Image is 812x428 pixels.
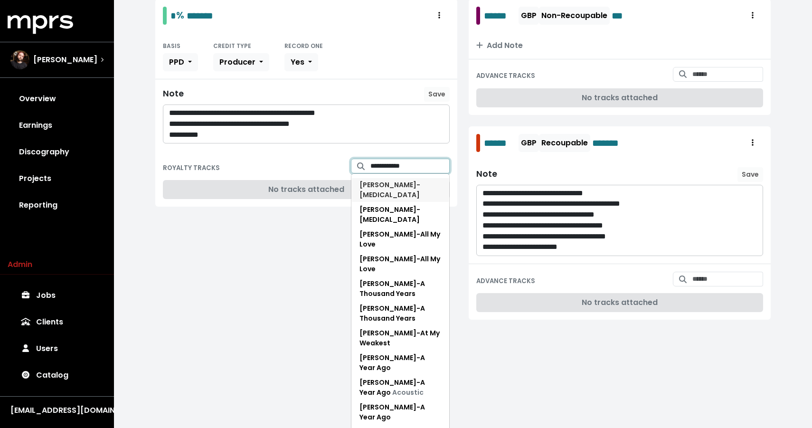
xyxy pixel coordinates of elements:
[8,404,106,417] button: [EMAIL_ADDRESS][DOMAIN_NAME]
[692,272,763,286] input: Search for tracks by title and link them to this advance
[169,57,184,67] span: PPD
[176,9,184,22] span: %
[163,180,450,199] div: No tracks attached
[351,351,450,375] button: [PERSON_NAME]-A Year Ago
[351,375,450,400] button: [PERSON_NAME]-A Year Ago Acoustic
[8,309,106,335] a: Clients
[351,227,450,252] button: [PERSON_NAME]-All My Love
[521,137,537,148] span: GBP
[392,388,424,397] span: Acoustic
[284,53,318,71] button: Yes
[351,400,450,425] button: [PERSON_NAME]-A Year Ago
[8,86,106,112] a: Overview
[8,362,106,389] a: Catalog
[541,10,607,21] span: Non-Recoupable
[33,54,97,66] span: [PERSON_NAME]
[359,279,425,298] span: [PERSON_NAME] - A Thousand Years
[692,67,763,82] input: Search for tracks by title and link them to this advance
[359,229,440,249] span: [PERSON_NAME] - All My Love
[8,19,73,29] a: mprs logo
[359,328,440,348] span: [PERSON_NAME] - At My Weakest
[8,335,106,362] a: Users
[539,134,590,152] button: Recoupable
[539,7,610,25] button: Non-Recoupable
[170,11,176,20] span: Edit value
[8,112,106,139] a: Earnings
[8,282,106,309] a: Jobs
[219,57,255,67] span: Producer
[742,7,763,25] button: Royalty administration options
[429,7,450,25] button: Royalty administration options
[8,192,106,219] a: Reporting
[351,326,450,351] button: [PERSON_NAME]-At My Weakest
[592,136,635,150] span: Edit value
[163,42,180,50] small: BASIS
[359,205,420,224] span: [PERSON_NAME] - [MEDICAL_DATA]
[351,202,450,227] button: [PERSON_NAME]-[MEDICAL_DATA]
[476,88,763,107] div: No tracks attached
[213,42,251,50] small: CREDIT TYPE
[8,139,106,165] a: Discography
[163,53,198,71] button: PPD
[541,137,588,148] span: Recoupable
[484,136,517,150] span: Edit value
[351,301,450,326] button: [PERSON_NAME]-A Thousand Years
[10,50,29,69] img: The selected account / producer
[476,40,523,51] span: Add Note
[359,180,420,200] span: [PERSON_NAME] - [MEDICAL_DATA]
[476,169,497,179] div: Note
[469,32,771,59] button: Add Note
[359,402,425,422] span: [PERSON_NAME] - A Year Ago
[351,276,450,301] button: [PERSON_NAME]-A Thousand Years
[476,276,535,285] small: ADVANCE TRACKS
[291,57,304,67] span: Yes
[476,293,763,312] div: No tracks attached
[284,42,323,50] small: RECORD ONE
[742,134,763,152] button: Royalty administration options
[519,7,539,25] button: GBP
[370,159,450,173] input: Search for tracks by title and link them to this royalty
[8,165,106,192] a: Projects
[187,11,213,20] span: Edit value
[359,353,425,372] span: [PERSON_NAME] - A Year Ago
[359,254,440,274] span: [PERSON_NAME] - All My Love
[163,89,184,99] div: Note
[521,10,537,21] span: GBP
[519,134,539,152] button: GBP
[163,163,220,172] small: ROYALTY TRACKS
[476,71,535,80] small: ADVANCE TRACKS
[351,252,450,276] button: [PERSON_NAME]-All My Love
[612,9,628,23] span: Edit value
[484,9,517,23] span: Edit value
[359,304,425,323] span: [PERSON_NAME] - A Thousand Years
[10,405,104,416] div: [EMAIL_ADDRESS][DOMAIN_NAME]
[359,378,425,397] span: [PERSON_NAME] - A Year Ago
[351,178,450,202] button: [PERSON_NAME]-[MEDICAL_DATA]
[213,53,269,71] button: Producer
